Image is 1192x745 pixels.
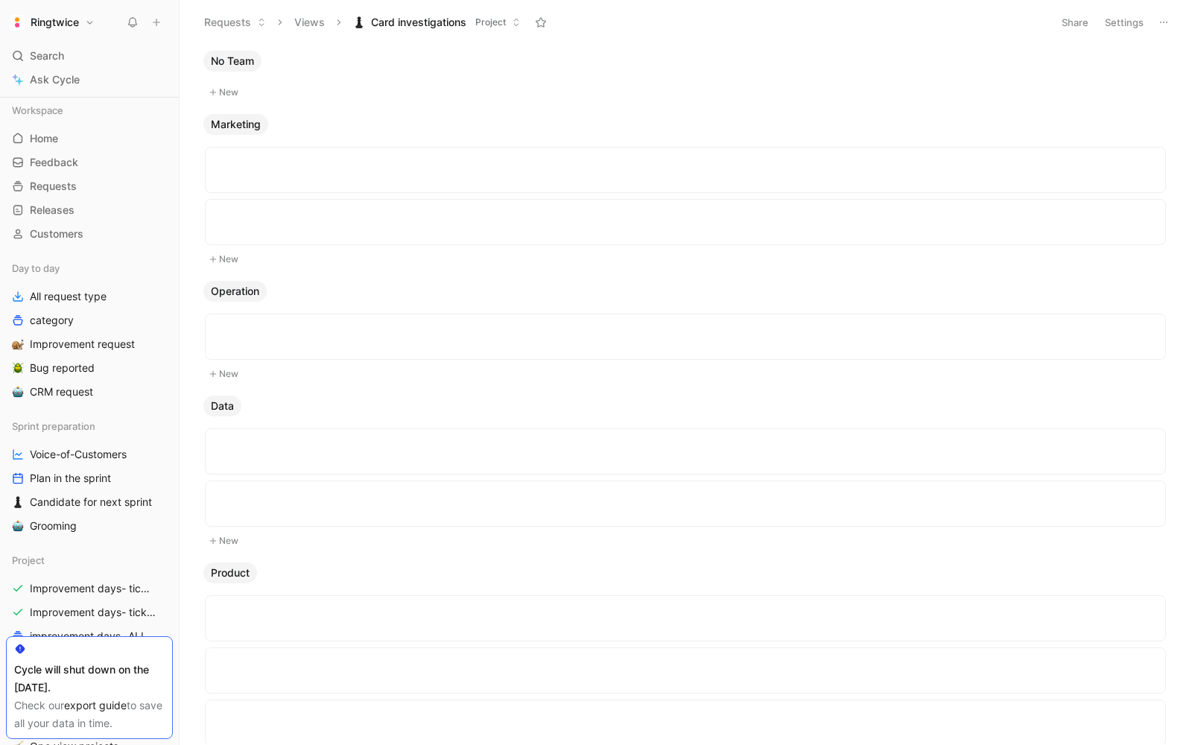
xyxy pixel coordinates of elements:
[12,338,24,350] img: 🐌
[6,69,173,91] a: Ask Cycle
[30,131,58,146] span: Home
[30,179,77,194] span: Requests
[30,447,127,462] span: Voice-of-Customers
[30,203,74,218] span: Releases
[203,250,1167,268] button: New
[203,365,1167,383] button: New
[30,313,74,328] span: category
[475,15,506,30] span: Project
[203,396,241,416] button: Data
[30,155,78,170] span: Feedback
[6,549,173,671] div: ProjectImprovement days- tickets readyImprovement days- tickets ready-legacyimprovement days- ALL...
[1055,12,1095,33] button: Share
[6,601,173,624] a: Improvement days- tickets ready-legacy
[203,281,267,302] button: Operation
[30,361,95,375] span: Bug reported
[30,519,77,533] span: Grooming
[197,51,1173,102] div: No TeamNew
[1098,12,1150,33] button: Settings
[6,357,173,379] a: 🪲Bug reported
[288,11,332,34] button: Views
[6,549,173,571] div: Project
[9,335,27,353] button: 🐌
[6,175,173,197] a: Requests
[203,562,257,583] button: Product
[6,467,173,489] a: Plan in the sprint
[6,309,173,332] a: category
[12,103,63,118] span: Workspace
[31,16,79,29] h1: Ringtwice
[6,443,173,466] a: Voice-of-Customers
[9,517,27,535] button: 🤖
[12,553,45,568] span: Project
[9,383,27,401] button: 🤖
[6,127,173,150] a: Home
[64,699,127,711] a: export guide
[6,415,173,437] div: Sprint preparation
[14,697,165,732] div: Check our to save all your data in time.
[6,515,173,537] a: 🤖Grooming
[12,362,24,374] img: 🪲
[30,337,135,352] span: Improvement request
[6,285,173,308] a: All request type
[12,261,60,276] span: Day to day
[197,281,1173,384] div: OperationNew
[6,257,173,403] div: Day to dayAll request typecategory🐌Improvement request🪲Bug reported🤖CRM request
[6,333,173,355] a: 🐌Improvement request
[6,12,98,33] button: RingtwiceRingtwice
[30,581,156,596] span: Improvement days- tickets ready
[6,151,173,174] a: Feedback
[6,45,173,67] div: Search
[30,495,152,510] span: Candidate for next sprint
[30,47,64,65] span: Search
[211,284,259,299] span: Operation
[12,419,95,434] span: Sprint preparation
[12,386,24,398] img: 🤖
[14,661,165,697] div: Cycle will shut down on the [DATE].
[30,226,83,241] span: Customers
[30,471,111,486] span: Plan in the sprint
[30,71,80,89] span: Ask Cycle
[203,532,1167,550] button: New
[6,381,173,403] a: 🤖CRM request
[346,11,527,34] button: ♟️Card investigationsProject
[203,83,1167,101] button: New
[6,199,173,221] a: Releases
[6,257,173,279] div: Day to day
[30,289,107,304] span: All request type
[12,520,24,532] img: 🤖
[203,51,261,72] button: No Team
[6,577,173,600] a: Improvement days- tickets ready
[9,359,27,377] button: 🪲
[6,491,173,513] a: ♟️Candidate for next sprint
[6,99,173,121] div: Workspace
[197,396,1173,551] div: DataNew
[353,16,365,28] img: ♟️
[12,496,24,508] img: ♟️
[211,399,234,413] span: Data
[6,223,173,245] a: Customers
[371,15,466,30] span: Card investigations
[211,565,250,580] span: Product
[6,625,173,647] a: improvement days- ALL
[30,384,93,399] span: CRM request
[203,114,268,135] button: Marketing
[197,114,1173,269] div: MarketingNew
[10,15,25,30] img: Ringtwice
[197,11,273,34] button: Requests
[211,54,254,69] span: No Team
[30,629,147,644] span: improvement days- ALL
[30,605,157,620] span: Improvement days- tickets ready-legacy
[9,493,27,511] button: ♟️
[211,117,261,132] span: Marketing
[6,415,173,537] div: Sprint preparationVoice-of-CustomersPlan in the sprint♟️Candidate for next sprint🤖Grooming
